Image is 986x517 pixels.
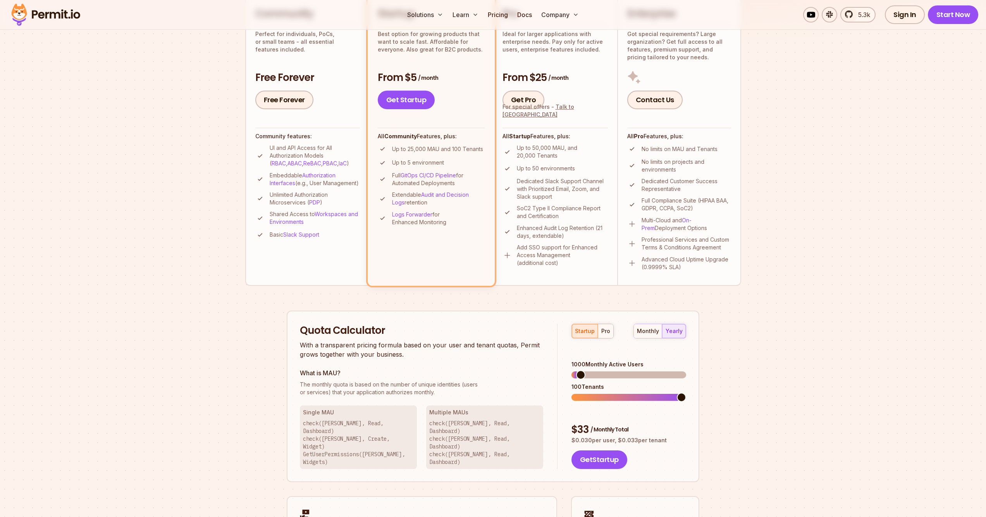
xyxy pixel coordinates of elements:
[404,7,446,22] button: Solutions
[627,132,731,140] h4: All Features, plus:
[517,224,608,240] p: Enhanced Audit Log Retention (21 days, extendable)
[601,327,610,335] div: pro
[392,172,485,187] p: Full for Automated Deployments
[392,211,485,226] p: for Enhanced Monitoring
[300,340,543,359] p: With a transparent pricing formula based on your user and tenant quotas, Permit grows together wi...
[392,191,469,206] a: Audit and Decision Logs
[642,256,731,271] p: Advanced Cloud Uptime Upgrade (0.9999% SLA)
[378,71,485,85] h3: From $5
[502,132,608,140] h4: All Features, plus:
[272,160,286,167] a: RBAC
[885,5,925,24] a: Sign In
[502,30,608,53] p: Ideal for larger applications with enterprise needs. Pay only for active users, enterprise featur...
[502,71,608,85] h3: From $25
[571,436,686,444] p: $ 0.030 per user, $ 0.033 per tenant
[309,199,320,206] a: PDP
[270,210,360,226] p: Shared Access to
[517,165,575,172] p: Up to 50 environments
[642,217,692,231] a: On-Prem
[429,419,540,466] p: check([PERSON_NAME], Read, Dashboard) check([PERSON_NAME], Read, Dashboard) check([PERSON_NAME], ...
[642,197,731,212] p: Full Compliance Suite (HIPAA BAA, GDPR, CCPA, SoC2)
[590,426,628,433] span: / Monthly Total
[392,159,444,167] p: Up to 5 environment
[255,30,360,53] p: Perfect for individuals, PoCs, or small teams - all essential features included.
[392,145,483,153] p: Up to 25,000 MAU and 100 Tenants
[642,236,731,251] p: Professional Services and Custom Terms & Conditions Agreement
[401,172,456,179] a: GitOps CI/CD Pipeline
[303,419,414,466] p: check([PERSON_NAME], Read, Dashboard) check([PERSON_NAME], Create, Widget) GetUserPermissions([PE...
[485,7,511,22] a: Pricing
[502,91,545,109] a: Get Pro
[627,30,731,61] p: Got special requirements? Large organization? Get full access to all features, premium support, a...
[571,450,627,469] button: GetStartup
[517,204,608,220] p: SoC2 Type II Compliance Report and Certification
[571,361,686,368] div: 1000 Monthly Active Users
[642,216,731,232] p: Multi-Cloud and Deployment Options
[8,2,84,28] img: Permit logo
[303,409,414,416] h3: Single MAU
[303,160,321,167] a: ReBAC
[538,7,582,22] button: Company
[840,7,876,22] a: 5.3k
[509,133,530,139] strong: Startup
[517,144,608,160] p: Up to 50,000 MAU, and 20,000 Tenants
[429,409,540,416] h3: Multiple MAUs
[384,133,417,139] strong: Community
[270,172,336,186] a: Authorization Interfaces
[300,381,543,388] span: The monthly quota is based on the number of unique identities (users
[627,91,683,109] a: Contact Us
[634,133,644,139] strong: Pro
[548,74,568,82] span: / month
[283,231,319,238] a: Slack Support
[270,144,360,167] p: UI and API Access for All Authorization Models ( , , , , )
[517,244,608,267] p: Add SSO support for Enhanced Access Management (additional cost)
[323,160,337,167] a: PBAC
[255,71,360,85] h3: Free Forever
[270,172,360,187] p: Embeddable (e.g., User Management)
[255,91,313,109] a: Free Forever
[378,30,485,53] p: Best option for growing products that want to scale fast. Affordable for everyone. Also great for...
[270,191,360,206] p: Unlimited Authorization Microservices ( )
[339,160,347,167] a: IaC
[300,381,543,396] p: or services) that your application authorizes monthly.
[642,145,718,153] p: No limits on MAU and Tenants
[255,132,360,140] h4: Community features:
[287,160,302,167] a: ABAC
[392,191,485,206] p: Extendable retention
[270,231,319,239] p: Basic
[378,132,485,140] h4: All Features, plus:
[449,7,482,22] button: Learn
[642,158,731,173] p: No limits on projects and environments
[418,74,438,82] span: / month
[392,211,432,218] a: Logs Forwarder
[502,103,608,119] div: For special offers -
[300,324,543,338] h2: Quota Calculator
[300,368,543,378] h3: What is MAU?
[571,423,686,437] div: $ 33
[517,177,608,201] p: Dedicated Slack Support Channel with Prioritized Email, Zoom, and Slack support
[928,5,979,24] a: Start Now
[571,383,686,391] div: 100 Tenants
[378,91,435,109] a: Get Startup
[642,177,731,193] p: Dedicated Customer Success Representative
[514,7,535,22] a: Docs
[854,10,870,19] span: 5.3k
[637,327,659,335] div: monthly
